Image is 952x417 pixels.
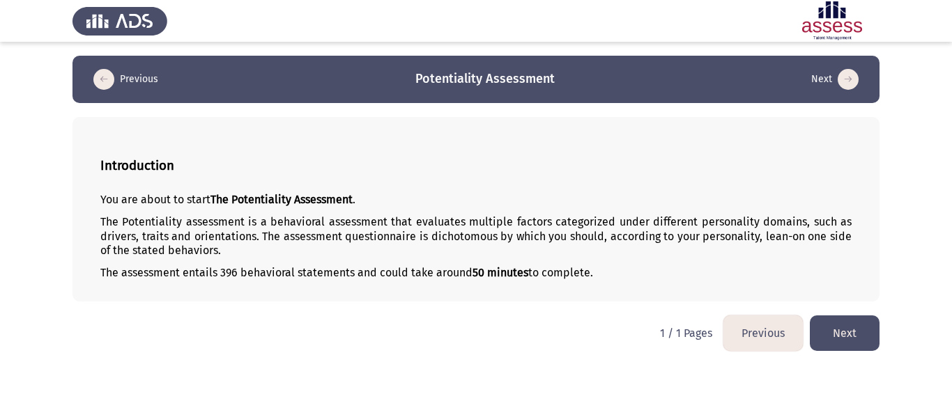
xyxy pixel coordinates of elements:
span: You are about to start [100,193,210,206]
b: Introduction [100,158,174,173]
button: load next page [807,68,863,91]
h3: Potentiality Assessment [415,70,555,88]
b: The Potentiality Assessment [210,193,353,206]
img: Assessment logo of Potentiality Assessment R2 (EN/AR) [785,1,880,40]
p: 1 / 1 Pages [660,326,712,340]
img: Assess Talent Management logo [72,1,167,40]
button: load previous page [89,68,162,91]
b: 50 minutes [473,266,528,279]
button: load next page [810,315,880,351]
p: The Potentiality assessment is a behavioral assessment that evaluates multiple factors categorize... [100,215,852,258]
p: The assessment entails 396 behavioral statements and could take around to complete. [100,266,852,281]
span: . [353,193,355,206]
button: load previous page [723,315,803,351]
